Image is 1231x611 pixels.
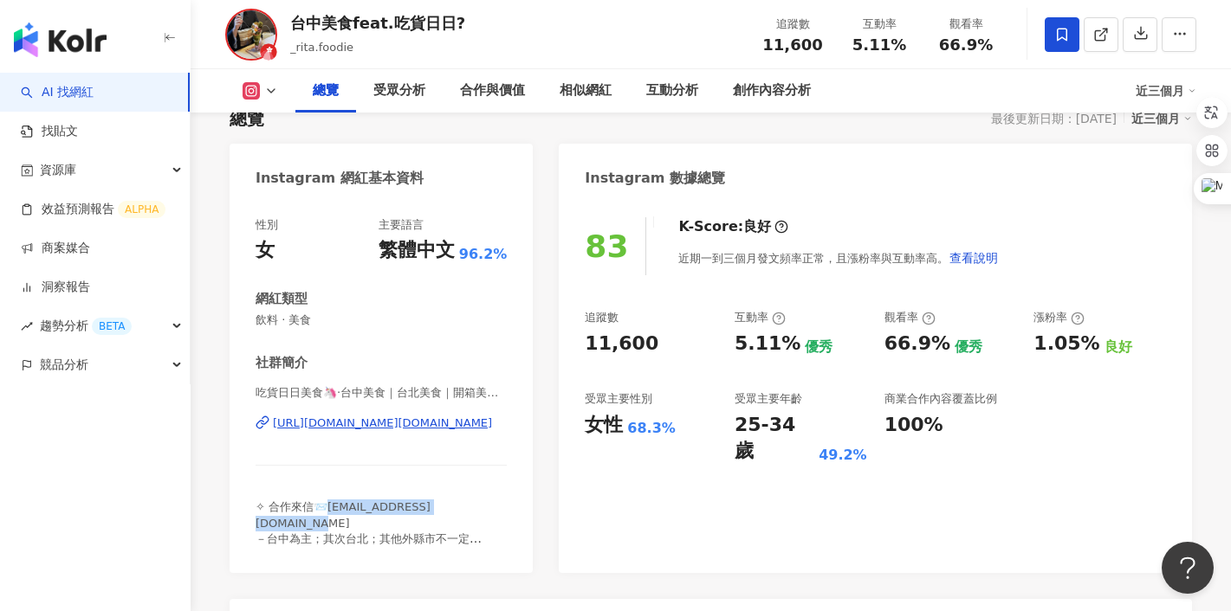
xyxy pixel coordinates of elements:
div: 優秀 [805,338,833,357]
span: 趨勢分析 [40,306,132,345]
div: 觀看率 [884,310,936,325]
a: 商案媒合 [21,240,90,257]
div: 近三個月 [1136,77,1196,105]
div: 相似網紅 [560,80,612,101]
div: 受眾分析 [373,80,425,101]
div: 5.11% [735,331,800,357]
button: 查看說明 [949,241,999,275]
span: ✧ 合作來信📨[EMAIL_ADDRESS][DOMAIN_NAME] －台中為主；其次台北；其他外縣市不一定 @popmarttw 第六屆潮玩大使 / #台中美食 #台北美食 #台中甜點 #台... [256,500,496,608]
span: 飲料 · 美食 [256,312,507,328]
div: 創作內容分析 [733,80,811,101]
div: 受眾主要性別 [585,391,652,407]
a: 效益預測報告ALPHA [21,201,165,218]
div: 100% [884,412,943,439]
img: logo [14,23,107,57]
div: 互動分析 [646,80,698,101]
span: 競品分析 [40,345,88,384]
div: 11,600 [585,331,658,357]
a: [URL][DOMAIN_NAME][DOMAIN_NAME] [256,415,507,431]
div: Instagram 數據總覽 [585,169,725,188]
span: 查看說明 [949,251,998,265]
span: 吃貨日日美食🦄·台中美食｜台北美食｜開箱美食 | _rita.foodie [256,385,507,401]
div: 商業合作內容覆蓋比例 [884,391,997,407]
span: 5.11% [852,36,906,54]
div: 互動率 [846,16,912,33]
div: 1.05% [1033,331,1099,357]
div: 社群簡介 [256,354,308,372]
div: 主要語言 [379,217,424,233]
div: 合作與價值 [460,80,525,101]
div: 網紅類型 [256,290,308,308]
span: _rita.foodie [290,41,353,54]
span: 66.9% [939,36,993,54]
div: 優秀 [955,338,982,357]
div: 追蹤數 [760,16,826,33]
a: 找貼文 [21,123,78,140]
div: 性別 [256,217,278,233]
div: 83 [585,228,628,264]
div: 受眾主要年齡 [735,391,802,407]
img: KOL Avatar [225,9,277,61]
div: 近三個月 [1131,107,1192,130]
div: 良好 [743,217,771,236]
div: 互動率 [735,310,786,325]
div: 繁體中文 [379,237,455,264]
div: K-Score : [678,217,788,236]
div: 良好 [1105,338,1132,357]
div: 觀看率 [933,16,999,33]
div: BETA [92,318,132,335]
span: rise [21,320,33,332]
div: 台中美食feat.吃貨日日? [290,12,465,34]
div: 漲粉率 [1033,310,1085,325]
div: Instagram 網紅基本資料 [256,169,424,188]
div: 總覽 [230,106,264,131]
div: 追蹤數 [585,310,619,325]
div: 49.2% [819,446,867,465]
div: 66.9% [884,331,950,357]
div: 25-34 歲 [735,412,814,466]
div: 68.3% [627,419,676,438]
div: [URL][DOMAIN_NAME][DOMAIN_NAME] [273,415,492,431]
span: 96.2% [459,245,508,264]
div: 近期一到三個月發文頻率正常，且漲粉率與互動率高。 [678,241,999,275]
a: searchAI 找網紅 [21,84,94,101]
span: 資源庫 [40,151,76,190]
div: 最後更新日期：[DATE] [991,112,1117,125]
div: 女 [256,237,275,264]
a: 洞察報告 [21,279,90,296]
div: 總覽 [313,80,339,101]
iframe: Help Scout Beacon - Open [1162,542,1214,594]
span: 11,600 [762,35,822,54]
div: 女性 [585,412,623,439]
